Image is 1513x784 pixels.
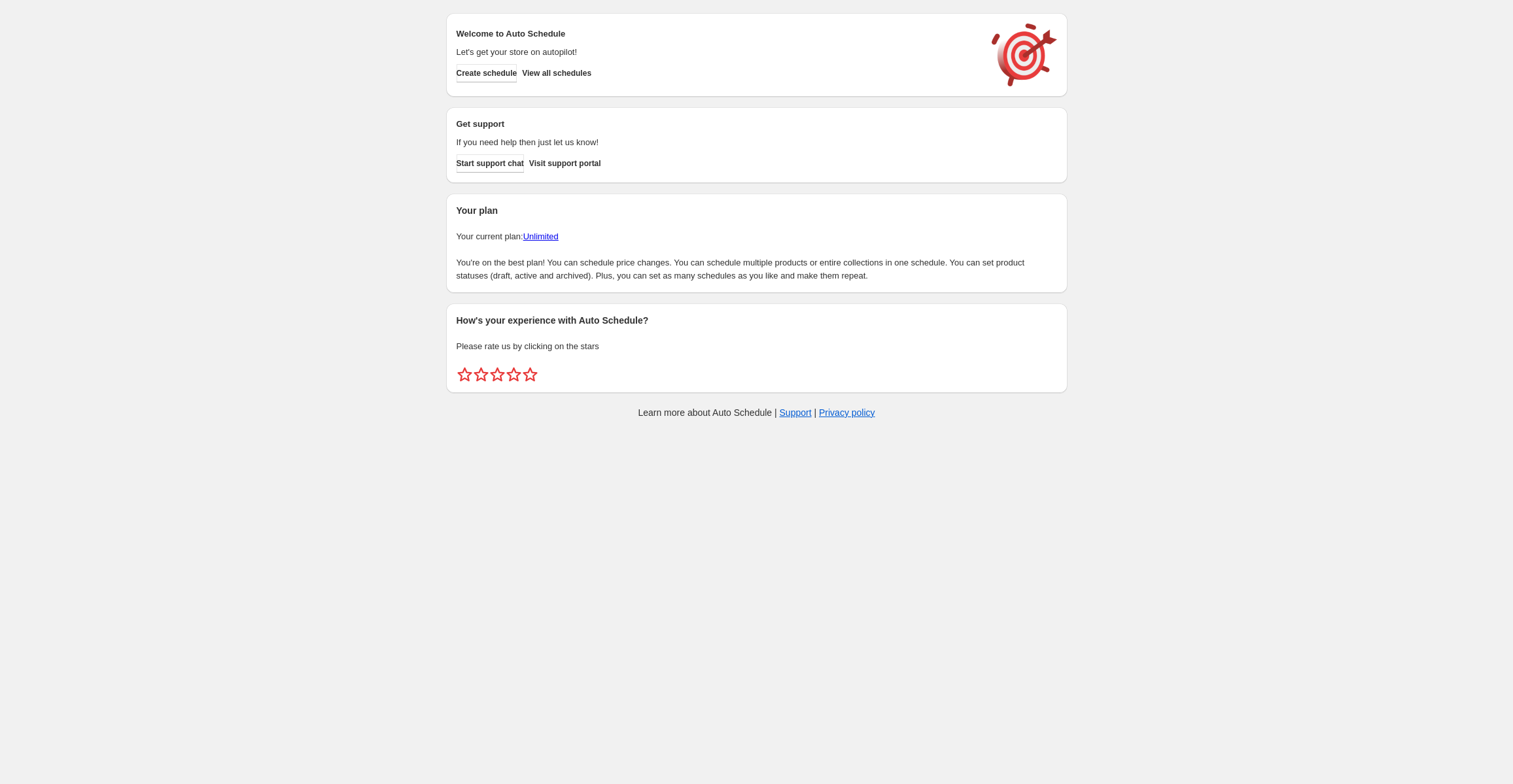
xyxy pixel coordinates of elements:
button: Create schedule [457,64,517,82]
a: Privacy policy [819,407,875,418]
p: Please rate us by clicking on the stars [457,340,1057,353]
p: Let's get your store on autopilot! [457,46,979,59]
p: You're on the best plan! You can schedule price changes. You can schedule multiple products or en... [457,256,1057,282]
h2: Your plan [457,204,1057,217]
p: If you need help then just let us know! [457,136,979,149]
span: Visit support portal [529,158,601,169]
span: Start support chat [457,158,524,169]
a: Start support chat [457,154,524,173]
span: Create schedule [457,68,517,78]
button: View all schedules [522,64,591,82]
p: Your current plan: [457,230,1057,243]
a: Support [780,407,812,418]
a: Visit support portal [529,154,601,173]
span: View all schedules [522,68,591,78]
a: Unlimited [523,231,559,241]
h2: Get support [457,118,979,131]
h2: Welcome to Auto Schedule [457,27,979,41]
p: Learn more about Auto Schedule | | [638,406,875,419]
h2: How's your experience with Auto Schedule? [457,314,1057,327]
